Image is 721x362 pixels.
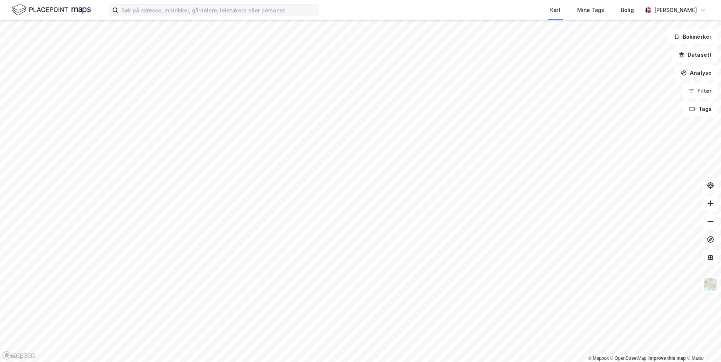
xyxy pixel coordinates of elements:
img: Z [703,277,718,292]
a: OpenStreetMap [610,356,647,361]
button: Datasett [672,47,718,62]
a: Mapbox homepage [2,351,35,360]
img: logo.f888ab2527a4732fd821a326f86c7f29.svg [12,3,91,17]
div: Kart [550,6,561,15]
div: Kontrollprogram for chat [683,326,721,362]
div: Mine Tags [577,6,604,15]
div: Bolig [621,6,634,15]
a: Mapbox [588,356,609,361]
button: Bokmerker [667,29,718,44]
div: [PERSON_NAME] [654,6,697,15]
button: Filter [682,83,718,98]
button: Tags [683,101,718,117]
iframe: Chat Widget [683,326,721,362]
button: Analyse [674,65,718,80]
a: Improve this map [649,356,686,361]
input: Søk på adresse, matrikkel, gårdeiere, leietakere eller personer [118,5,319,16]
